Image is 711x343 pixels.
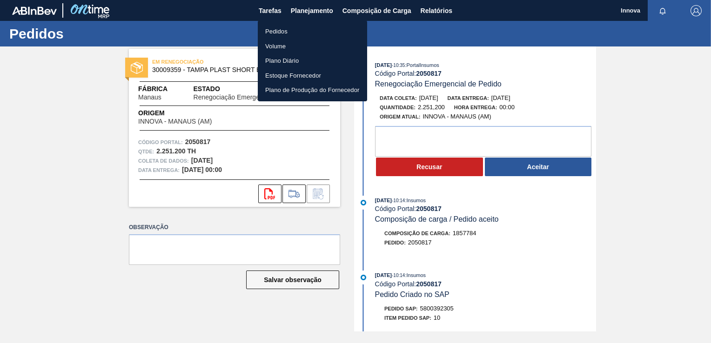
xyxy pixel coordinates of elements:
a: Volume [258,39,367,54]
a: Plano de Produção do Fornecedor [258,83,367,98]
a: Estoque Fornecedor [258,68,367,83]
a: Plano Diário [258,53,367,68]
a: Pedidos [258,24,367,39]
